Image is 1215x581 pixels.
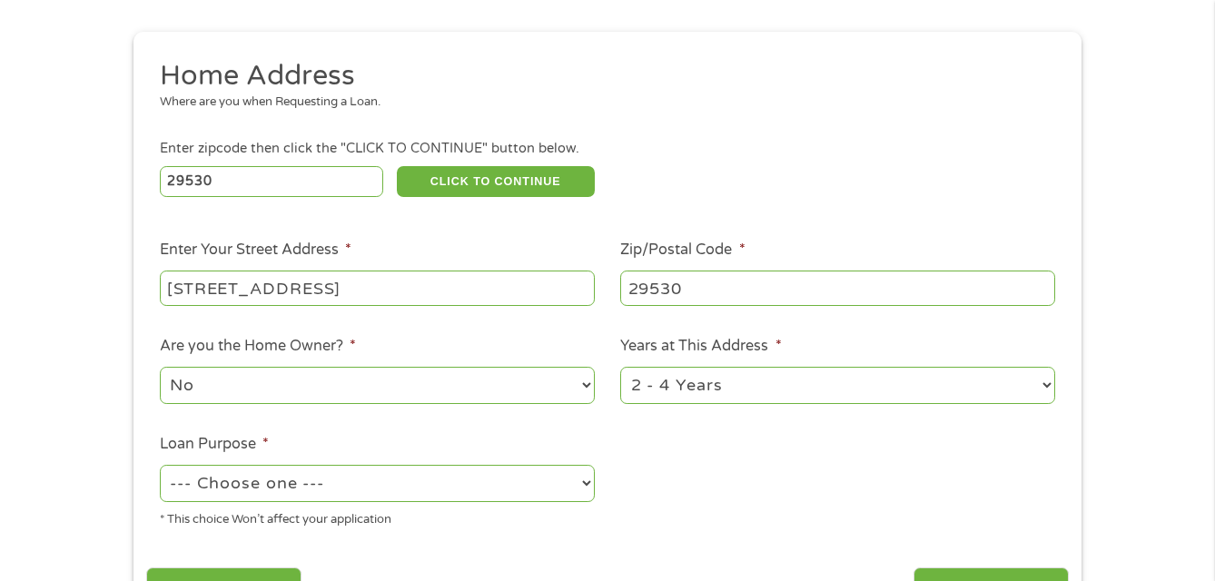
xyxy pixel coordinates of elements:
[160,139,1055,159] div: Enter zipcode then click the "CLICK TO CONTINUE" button below.
[160,94,1042,112] div: Where are you when Requesting a Loan.
[160,241,351,260] label: Enter Your Street Address
[397,166,595,197] button: CLICK TO CONTINUE
[160,58,1042,94] h2: Home Address
[160,166,384,197] input: Enter Zipcode (e.g 01510)
[160,271,595,305] input: 1 Main Street
[160,435,269,454] label: Loan Purpose
[160,337,356,356] label: Are you the Home Owner?
[160,505,595,529] div: * This choice Won’t affect your application
[620,337,781,356] label: Years at This Address
[620,241,745,260] label: Zip/Postal Code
